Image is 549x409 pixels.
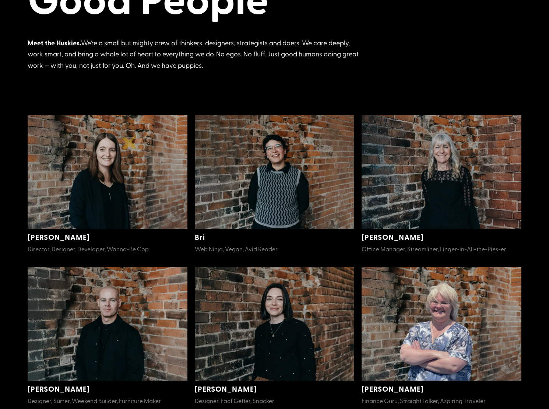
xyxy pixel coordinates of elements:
[28,396,161,405] span: Designer, Surfer, Weekend Builder, Furniture Maker
[195,396,274,405] span: Designer, Fact Getter, Snacker
[28,38,81,48] strong: Meet the Huskies.
[362,232,424,242] a: [PERSON_NAME]
[195,115,355,229] img: Bri
[28,232,90,242] a: [PERSON_NAME]
[195,384,257,394] a: [PERSON_NAME]
[195,267,355,381] img: Sarah
[195,232,205,242] a: Bri
[195,245,278,253] span: Web Ninja, Vegan, Avid Reader
[28,115,187,229] img: Lou
[362,384,424,394] a: [PERSON_NAME]
[362,115,521,229] img: Mel
[28,267,187,381] img: Sam
[28,384,90,394] a: [PERSON_NAME]
[362,245,506,253] span: Office Manager, Streamliner, Finger-in-All-the-Pies-er
[28,245,149,253] span: Director, Designer, Developer, Wanna-Be Cop
[28,37,359,71] div: We’re a small but mighty crew of thinkers, designers, strategists and doers. We care deeply, work...
[362,396,486,405] span: Finance Guru, Straight Talker, Aspiring Traveler
[362,267,521,381] img: Michelle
